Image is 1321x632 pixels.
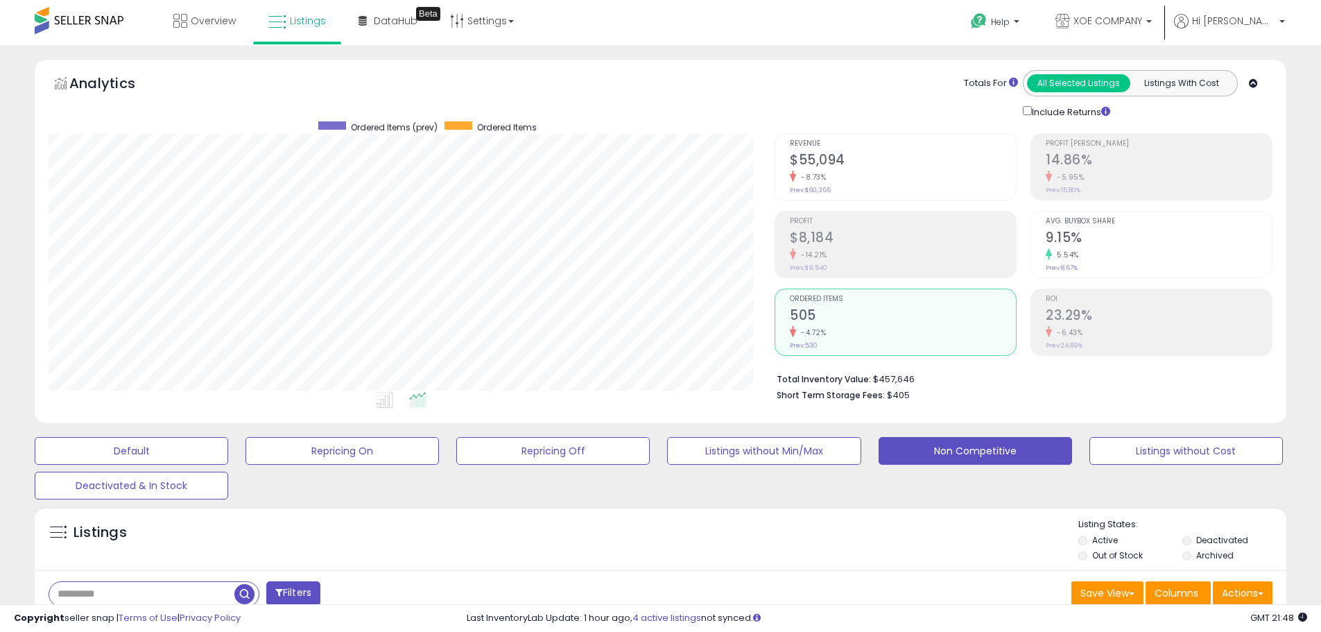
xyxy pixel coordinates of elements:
[1078,518,1286,531] p: Listing States:
[790,152,1016,171] h2: $55,094
[970,12,987,30] i: Get Help
[416,7,440,21] div: Tooltip anchor
[74,523,127,543] h5: Listings
[119,611,178,624] a: Terms of Use
[1046,307,1272,326] h2: 23.29%
[777,370,1262,386] li: $457,646
[1196,549,1234,561] label: Archived
[1146,581,1211,605] button: Columns
[180,611,241,624] a: Privacy Policy
[790,186,831,194] small: Prev: $60,366
[1052,327,1082,338] small: -6.43%
[991,16,1010,28] span: Help
[1196,534,1248,546] label: Deactivated
[790,218,1016,225] span: Profit
[290,14,326,28] span: Listings
[456,437,650,465] button: Repricing Off
[796,172,826,182] small: -8.73%
[1046,341,1082,350] small: Prev: 24.89%
[69,74,162,96] h5: Analytics
[796,250,827,260] small: -14.21%
[1046,218,1272,225] span: Avg. Buybox Share
[477,121,537,133] span: Ordered Items
[777,373,871,385] b: Total Inventory Value:
[1027,74,1130,92] button: All Selected Listings
[1052,250,1079,260] small: 5.54%
[790,264,827,272] small: Prev: $9,540
[1046,230,1272,248] h2: 9.15%
[796,327,826,338] small: -4.72%
[1046,264,1078,272] small: Prev: 8.67%
[1012,103,1127,119] div: Include Returns
[14,612,241,625] div: seller snap | |
[245,437,439,465] button: Repricing On
[887,388,910,402] span: $405
[14,611,64,624] strong: Copyright
[667,437,861,465] button: Listings without Min/Max
[790,140,1016,148] span: Revenue
[1046,140,1272,148] span: Profit [PERSON_NAME]
[964,77,1018,90] div: Totals For
[1213,581,1272,605] button: Actions
[35,472,228,499] button: Deactivated & In Stock
[790,296,1016,303] span: Ordered Items
[1073,14,1142,28] span: XOE COMPANY
[1046,186,1080,194] small: Prev: 15.80%
[790,230,1016,248] h2: $8,184
[467,612,1307,625] div: Last InventoryLab Update: 1 hour ago, not synced.
[1046,152,1272,171] h2: 14.86%
[1130,74,1233,92] button: Listings With Cost
[1071,581,1143,605] button: Save View
[1192,14,1275,28] span: Hi [PERSON_NAME]
[1250,611,1307,624] span: 2025-09-17 21:48 GMT
[35,437,228,465] button: Default
[1046,296,1272,303] span: ROI
[960,2,1033,45] a: Help
[1155,586,1198,600] span: Columns
[1052,172,1084,182] small: -5.95%
[1174,14,1285,45] a: Hi [PERSON_NAME]
[879,437,1072,465] button: Non Competitive
[1089,437,1283,465] button: Listings without Cost
[1092,549,1143,561] label: Out of Stock
[351,121,438,133] span: Ordered Items (prev)
[266,581,320,606] button: Filters
[191,14,236,28] span: Overview
[1092,534,1118,546] label: Active
[790,341,818,350] small: Prev: 530
[374,14,417,28] span: DataHub
[632,611,701,624] a: 4 active listings
[790,307,1016,326] h2: 505
[777,389,885,401] b: Short Term Storage Fees:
